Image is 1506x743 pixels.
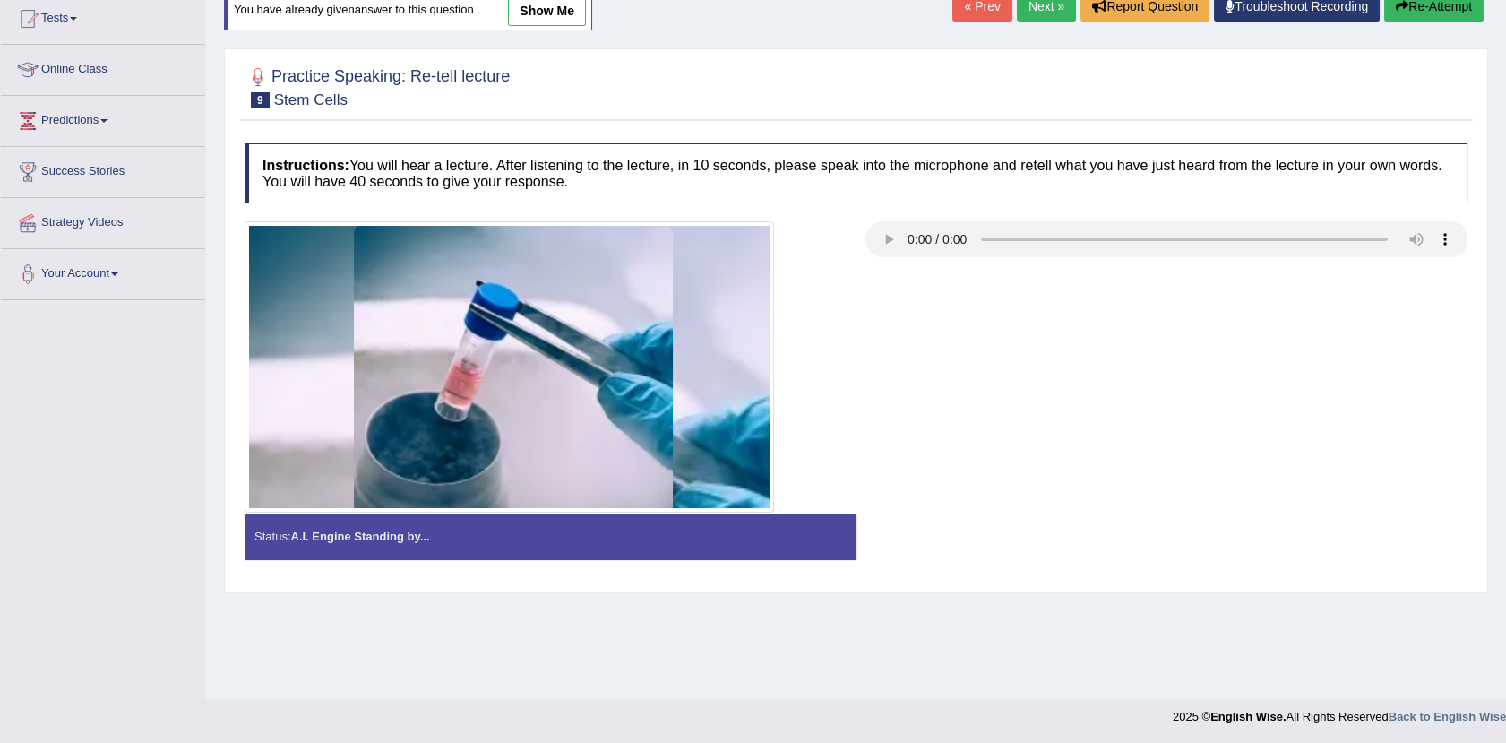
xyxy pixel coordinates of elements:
[1389,710,1506,723] a: Back to English Wise
[290,530,429,543] strong: A.I. Engine Standing by...
[1,249,205,294] a: Your Account
[245,514,856,559] div: Status:
[262,158,349,173] b: Instructions:
[1,45,205,90] a: Online Class
[1,96,205,141] a: Predictions
[1,198,205,243] a: Strategy Videos
[245,143,1467,203] h4: You will hear a lecture. After listening to the lecture, in 10 seconds, please speak into the mic...
[1210,710,1286,723] strong: English Wise.
[274,91,348,108] small: Stem Cells
[1,147,205,192] a: Success Stories
[1173,699,1506,725] div: 2025 © All Rights Reserved
[251,92,270,108] span: 9
[245,64,510,108] h2: Practice Speaking: Re-tell lecture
